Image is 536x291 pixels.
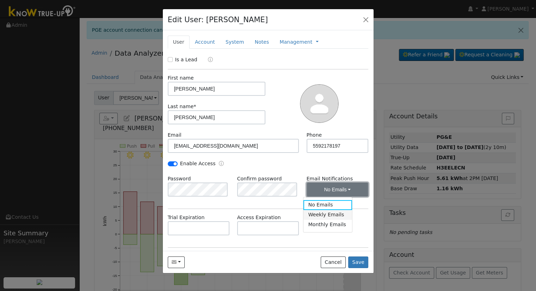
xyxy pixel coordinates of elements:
button: elmoralillo@yahoo.com [168,256,185,268]
label: Email [168,131,181,139]
button: No Emails [307,182,369,197]
a: Enable Access [219,160,224,168]
h4: Edit User: [PERSON_NAME] [168,14,268,25]
label: Email Notifications [307,175,369,182]
label: Password [168,175,191,182]
a: Notes [249,36,274,49]
a: No Emails [303,200,352,210]
label: Confirm password [237,175,282,182]
a: System [220,36,249,49]
button: Cancel [321,256,346,268]
label: Last name [168,103,196,110]
label: Access Expiration [237,214,281,221]
a: Lead [203,56,213,64]
label: First name [168,74,194,82]
label: Phone [307,131,322,139]
a: Monthly Emails [303,220,352,230]
a: Weekly Emails [303,210,352,220]
label: Is a Lead [175,56,197,63]
a: Management [279,38,312,46]
label: Trial Expiration [168,214,205,221]
span: Required [193,104,196,109]
label: Enable Access [180,160,216,167]
button: Save [348,256,369,268]
input: Is a Lead [168,57,173,62]
a: User [168,36,190,49]
a: Account [190,36,220,49]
